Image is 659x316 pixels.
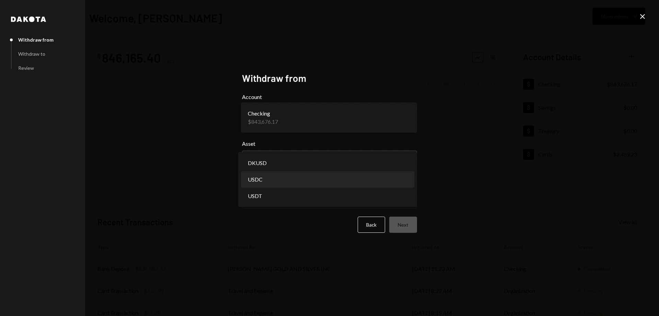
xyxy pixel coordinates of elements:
[248,159,267,167] span: DKUSD
[248,192,262,200] span: USDT
[242,93,417,101] label: Account
[18,65,34,71] div: Review
[18,51,45,57] div: Withdraw to
[248,175,263,184] span: USDC
[242,72,417,85] h2: Withdraw from
[18,37,54,43] div: Withdraw from
[242,140,417,148] label: Asset
[242,151,417,170] button: Asset
[242,104,417,131] button: Account
[358,217,385,233] button: Back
